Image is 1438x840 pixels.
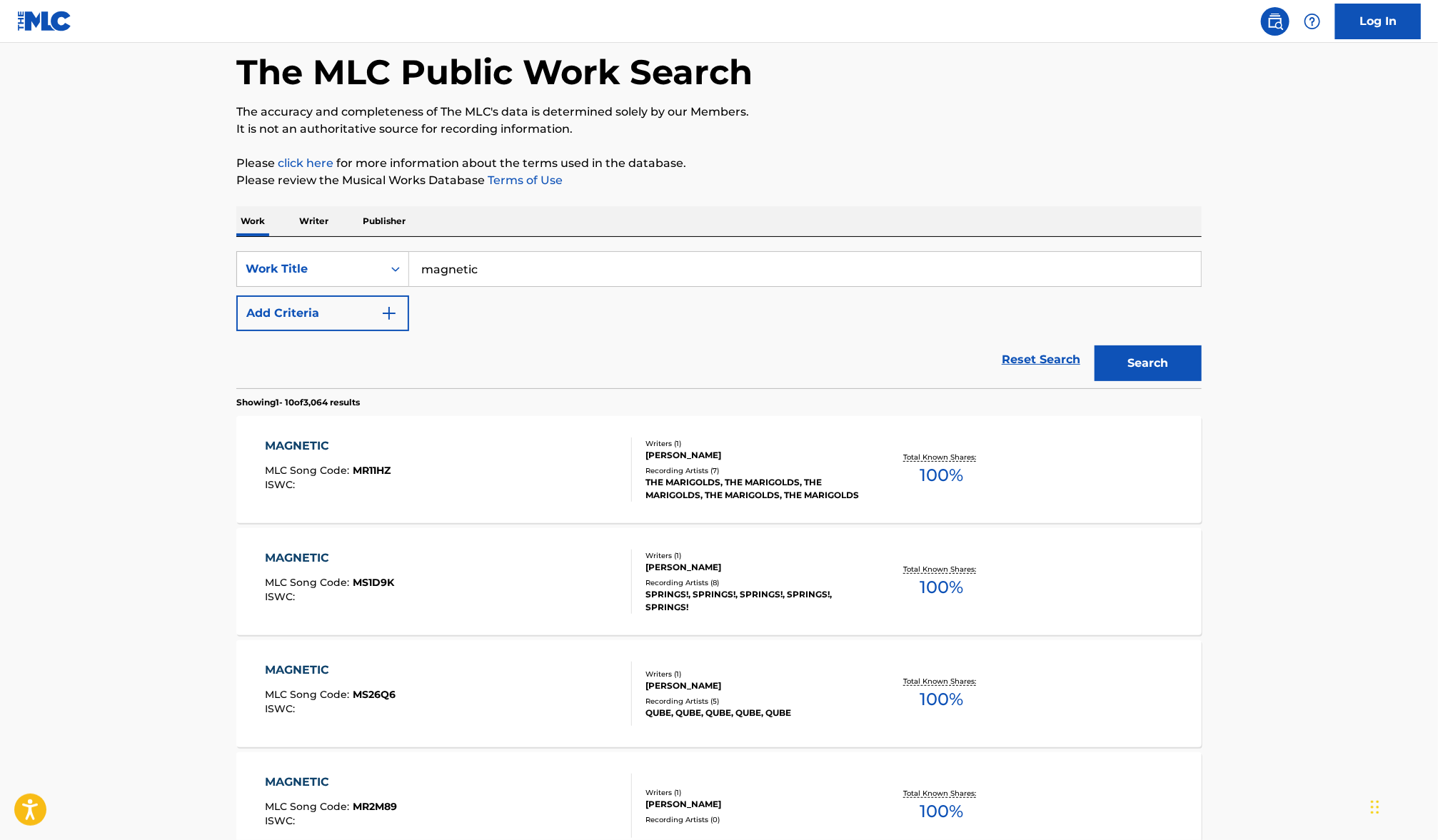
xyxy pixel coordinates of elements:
a: Log In [1335,4,1421,39]
span: 100 % [920,462,963,488]
h1: The MLC Public Work Search [236,51,753,93]
div: MAGNETIC [266,437,391,455]
span: MLC Song Code : [266,576,353,589]
p: It is not an authoritative source for recording information. [236,121,1202,138]
button: Add Criteria [236,295,409,331]
div: Recording Artists ( 7 ) [645,465,861,476]
a: MAGNETICMLC Song Code:MS26Q6ISWC:Writers (1)[PERSON_NAME]Recording Artists (5)QUBE, QUBE, QUBE, Q... [236,640,1202,747]
p: Total Known Shares: [903,564,980,575]
div: Recording Artists ( 0 ) [645,814,861,825]
div: Writers ( 1 ) [645,787,861,798]
div: Writers ( 1 ) [645,438,861,449]
span: ISWC : [266,814,299,827]
span: MS1D9K [353,576,395,589]
button: Search [1095,345,1202,381]
a: Reset Search [995,344,1087,375]
span: ISWC : [266,702,299,715]
form: Search Form [236,251,1202,388]
div: Work Title [246,260,374,278]
p: Writer [295,206,333,236]
div: Writers ( 1 ) [645,669,861,679]
span: MR11HZ [353,464,391,477]
p: Publisher [358,206,410,236]
img: 9d2ae6d4665cec9f34b9.svg [381,305,398,322]
div: THE MARIGOLDS, THE MARIGOLDS, THE MARIGOLDS, THE MARIGOLDS, THE MARIGOLDS [645,476,861,502]
p: Please for more information about the terms used in the database. [236,155,1202,172]
div: [PERSON_NAME] [645,449,861,462]
span: 100 % [920,687,963,712]
span: MS26Q6 [353,688,396,701]
span: 100 % [920,799,963,824]
a: MAGNETICMLC Song Code:MS1D9KISWC:Writers (1)[PERSON_NAME]Recording Artists (8)SPRINGS!, SPRINGS!,... [236,528,1202,635]
p: Total Known Shares: [903,788,980,799]
p: Total Known Shares: [903,452,980,462]
p: Please review the Musical Works Database [236,172,1202,189]
div: MAGNETIC [266,550,395,567]
p: Work [236,206,269,236]
span: MLC Song Code : [266,800,353,813]
div: Recording Artists ( 8 ) [645,577,861,588]
div: Help [1298,7,1327,36]
p: Total Known Shares: [903,676,980,687]
a: Public Search [1261,7,1289,36]
div: Recording Artists ( 5 ) [645,696,861,707]
a: MAGNETICMLC Song Code:MR11HZISWC:Writers (1)[PERSON_NAME]Recording Artists (7)THE MARIGOLDS, THE ... [236,416,1202,523]
div: [PERSON_NAME] [645,679,861,692]
div: Writers ( 1 ) [645,550,861,561]
div: Drag [1371,786,1379,829]
img: help [1304,13,1321,30]
span: MLC Song Code : [266,464,353,477]
div: MAGNETIC [266,774,398,791]
img: MLC Logo [17,11,72,31]
span: ISWC : [266,590,299,603]
iframe: Chat Widget [1367,771,1438,840]
span: MR2M89 [353,800,398,813]
div: SPRINGS!, SPRINGS!, SPRINGS!, SPRINGS!, SPRINGS! [645,588,861,614]
div: [PERSON_NAME] [645,798,861,811]
p: The accuracy and completeness of The MLC's data is determined solely by our Members. [236,103,1202,121]
div: QUBE, QUBE, QUBE, QUBE, QUBE [645,707,861,719]
span: ISWC : [266,478,299,491]
div: MAGNETIC [266,662,396,679]
img: search [1267,13,1284,30]
p: Showing 1 - 10 of 3,064 results [236,396,360,409]
span: MLC Song Code : [266,688,353,701]
a: Terms of Use [485,173,563,187]
span: 100 % [920,575,963,600]
a: click here [278,156,333,170]
div: [PERSON_NAME] [645,561,861,574]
